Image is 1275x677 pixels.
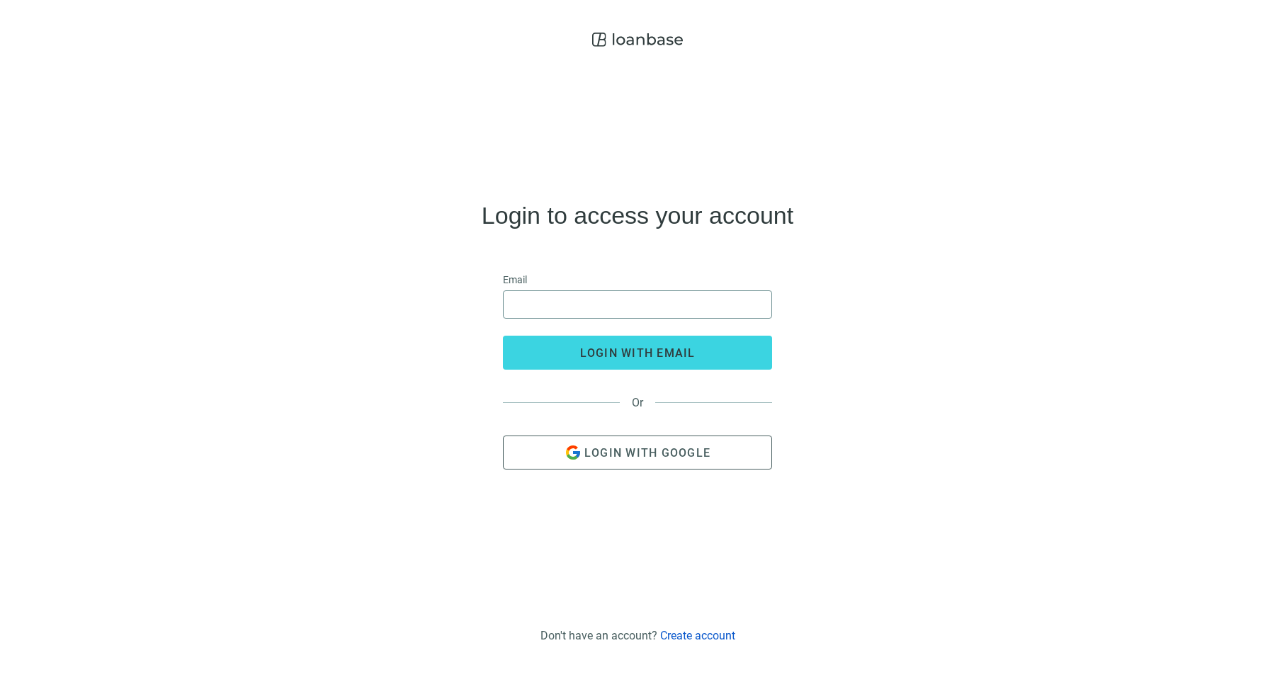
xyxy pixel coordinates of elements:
[580,346,696,360] span: login with email
[540,629,735,642] div: Don't have an account?
[503,436,772,470] button: Login with Google
[482,204,793,227] h4: Login to access your account
[503,336,772,370] button: login with email
[584,446,710,460] span: Login with Google
[620,396,655,409] span: Or
[503,272,527,288] span: Email
[660,629,735,642] a: Create account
